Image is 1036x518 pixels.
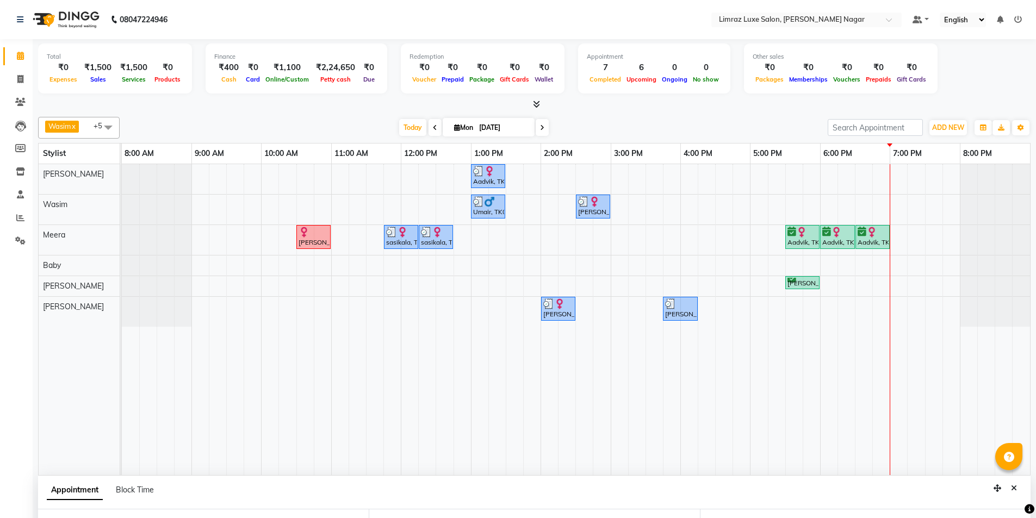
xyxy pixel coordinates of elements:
[821,227,854,247] div: Aadvik, TK05, 06:00 PM-06:30 PM, Threading - Eyebrows
[786,61,830,74] div: ₹0
[262,146,301,161] a: 10:00 AM
[577,196,609,217] div: [PERSON_NAME] Malar, TK07, 02:30 PM-03:00 PM, Styling - [PERSON_NAME] Trim
[361,76,377,83] span: Due
[541,146,575,161] a: 2:00 PM
[624,61,659,74] div: 6
[47,61,80,74] div: ₹0
[48,122,71,130] span: Wasim
[786,278,818,288] div: [PERSON_NAME], TK09, 05:30 PM-06:00 PM, Pedicure - Classic
[116,61,152,74] div: ₹1,500
[472,146,506,161] a: 1:00 PM
[332,146,371,161] a: 11:00 AM
[830,61,863,74] div: ₹0
[532,61,556,74] div: ₹0
[214,61,243,74] div: ₹400
[532,76,556,83] span: Wallet
[214,52,379,61] div: Finance
[120,4,168,35] b: 08047224946
[94,121,110,130] span: +5
[960,146,995,161] a: 8:00 PM
[497,61,532,74] div: ₹0
[863,76,894,83] span: Prepaids
[312,61,359,74] div: ₹2,24,650
[401,146,440,161] a: 12:00 PM
[116,485,154,495] span: Block Time
[122,146,157,161] a: 8:00 AM
[439,76,467,83] span: Prepaid
[587,61,624,74] div: 7
[119,76,148,83] span: Services
[611,146,646,161] a: 3:00 PM
[830,76,863,83] span: Vouchers
[43,148,66,158] span: Stylist
[243,61,263,74] div: ₹0
[410,52,556,61] div: Redemption
[80,61,116,74] div: ₹1,500
[753,52,929,61] div: Other sales
[472,166,504,186] div: Aadvik, TK06, 01:00 PM-01:30 PM, Styling - Top (Men)
[828,119,923,136] input: Search Appointment
[47,76,80,83] span: Expenses
[439,61,467,74] div: ₹0
[929,120,967,135] button: ADD NEW
[786,76,830,83] span: Memberships
[318,76,353,83] span: Petty cash
[385,227,417,247] div: sasikala, TK04, 11:45 AM-12:15 PM, Threading - Eyebrows
[624,76,659,83] span: Upcoming
[753,61,786,74] div: ₹0
[863,61,894,74] div: ₹0
[451,123,476,132] span: Mon
[43,281,104,291] span: [PERSON_NAME]
[497,76,532,83] span: Gift Cards
[399,119,426,136] span: Today
[43,169,104,179] span: [PERSON_NAME]
[857,227,889,247] div: Aadvik, TK05, 06:30 PM-07:00 PM, Facials - Cleanup
[750,146,785,161] a: 5:00 PM
[690,61,722,74] div: 0
[467,61,497,74] div: ₹0
[71,122,76,130] a: x
[890,146,925,161] a: 7:00 PM
[542,298,574,319] div: [PERSON_NAME], TK07, 02:00 PM-02:30 PM, Threading - Eyebrows
[43,260,61,270] span: Baby
[152,61,183,74] div: ₹0
[932,123,964,132] span: ADD NEW
[263,76,312,83] span: Online/Custom
[894,76,929,83] span: Gift Cards
[681,146,715,161] a: 4:00 PM
[894,61,929,74] div: ₹0
[659,61,690,74] div: 0
[664,298,697,319] div: [PERSON_NAME], TK08, 03:45 PM-04:15 PM, Pedicure - Classic
[43,302,104,311] span: [PERSON_NAME]
[410,61,439,74] div: ₹0
[43,230,65,240] span: Meera
[420,227,452,247] div: sasikala, TK04, 12:15 PM-12:45 PM, Threading - Upper-Lip
[659,76,690,83] span: Ongoing
[297,227,330,247] div: [PERSON_NAME], TK01, 10:30 AM-11:00 AM, Piercing - [MEDICAL_DATA] With Stud
[219,76,239,83] span: Cash
[43,199,67,209] span: Wasim
[410,76,439,83] span: Voucher
[467,76,497,83] span: Package
[359,61,379,74] div: ₹0
[263,61,312,74] div: ₹1,100
[192,146,227,161] a: 9:00 AM
[990,475,1025,507] iframe: chat widget
[821,146,855,161] a: 6:00 PM
[152,76,183,83] span: Products
[587,76,624,83] span: Completed
[243,76,263,83] span: Card
[28,4,102,35] img: logo
[88,76,109,83] span: Sales
[690,76,722,83] span: No show
[472,196,504,217] div: Umair, TK03, 01:00 PM-01:30 PM, Styling - Director (Men)
[476,120,530,136] input: 2025-09-01
[47,52,183,61] div: Total
[786,227,818,247] div: Aadvik, TK05, 05:30 PM-06:00 PM, Detan - Face & Neck
[587,52,722,61] div: Appointment
[753,76,786,83] span: Packages
[47,480,103,500] span: Appointment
